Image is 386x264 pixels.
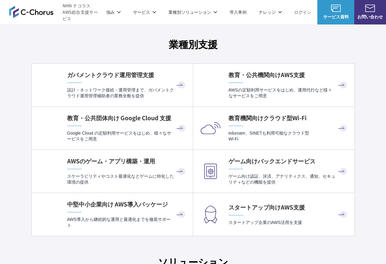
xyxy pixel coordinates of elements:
p: 強み [106,9,121,15]
p: AWSの定額利用サービスをはじめ、運用代行など様々なサービスをご用意 [229,87,348,99]
a: ゲーム向けバックエンドサービス ゲーム向け認証、決済、アナリティクス、通知、セキュリティなどの機能を提供 [193,150,355,193]
p: サービス [133,9,156,15]
h4: スタートアップ向けAWS支援 [229,203,348,211]
h4: 教育機関向けクラウド型Wi-Fi [229,114,348,122]
a: AWSのゲーム・アプリ構築・運用 スケーラビリティやコスト最適化などゲームに特化した環境の提供 [32,150,193,193]
img: お問い合わせ [365,5,375,12]
p: ナレッジ [259,9,282,15]
span: NHN テコラス AWS総合支援サービス [63,2,100,22]
a: 教育・公共団体向け Google Cloud 支援 Google Cloud の定額利用サービスをはじめ、様々なサービスをご用意 [32,107,193,150]
p: スケーラビリティやコスト最適化などゲームに特化した環境の提供 [67,173,187,185]
a: 教育・公共機関向けAWS支援 AWSの定額利用サービスをはじめ、運用代行など様々なサービスをご用意 [193,64,355,106]
h4: ガバメントクラウド運用管理支援 [67,71,187,79]
h4: AWSのゲーム・アプリ構築・運用 [67,157,187,165]
a: 導入事例 [229,9,247,15]
img: AWS総合支援サービス C-Chorus [9,6,53,18]
p: 設計・ネットワーク接続・運用管理まで、ガバメントクラウド運用管理補助者の業務全般を提供 [67,87,187,99]
h4: ゲーム向けバックエンドサービス [229,157,348,165]
h4: 教育・公共機関向けAWS支援 [229,71,348,79]
a: ガバメントクラウド運用管理支援 設計・ネットワーク接続・運用管理まで、ガバメントクラウド運用管理補助者の業務全般を提供 [32,64,193,106]
a: 中堅中小企業向け AWS導入パッケージ AWS導入から継続的な運用と最適化までを徹底サポート [32,193,193,236]
a: スタートアップ向けAWS支援 スタートアップ企業のAWS活用を支援 [193,193,355,236]
h4: 中堅中小企業向け AWS導入パッケージ [67,200,187,208]
a: 教育機関向けクラウド型Wi-Fi eduroam、SINETも利用可能なクラウド型Wi-Fi [193,107,355,150]
p: スタートアップ企業のAWS活用を支援 [229,220,348,225]
span: お問い合わせ [354,13,386,20]
p: 業種別ソリューション [168,9,217,15]
h4: 教育・公共団体向け Google Cloud 支援 [67,114,187,122]
a: AWS総合支援サービス C-Chorus NHN テコラスAWS総合支援サービス [9,2,100,22]
img: AWS総合支援サービス C-Chorus サービス資料 [331,5,341,12]
span: サービス資料 [317,13,354,20]
h3: 業種別支援 [31,37,355,51]
p: AWS導入から継続的な運用と最適化までを徹底サポート [67,217,187,229]
p: Google Cloud の定額利用サービスをはじめ、様々なサービスをご用意 [67,130,187,142]
p: eduroam、SINETも利用可能なクラウド型 Wi-Fi [229,130,348,142]
a: ログイン [294,9,311,15]
p: ゲーム向け認証、決済、アナリティクス、通知、セキュリティなどの機能を提供 [229,173,348,185]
